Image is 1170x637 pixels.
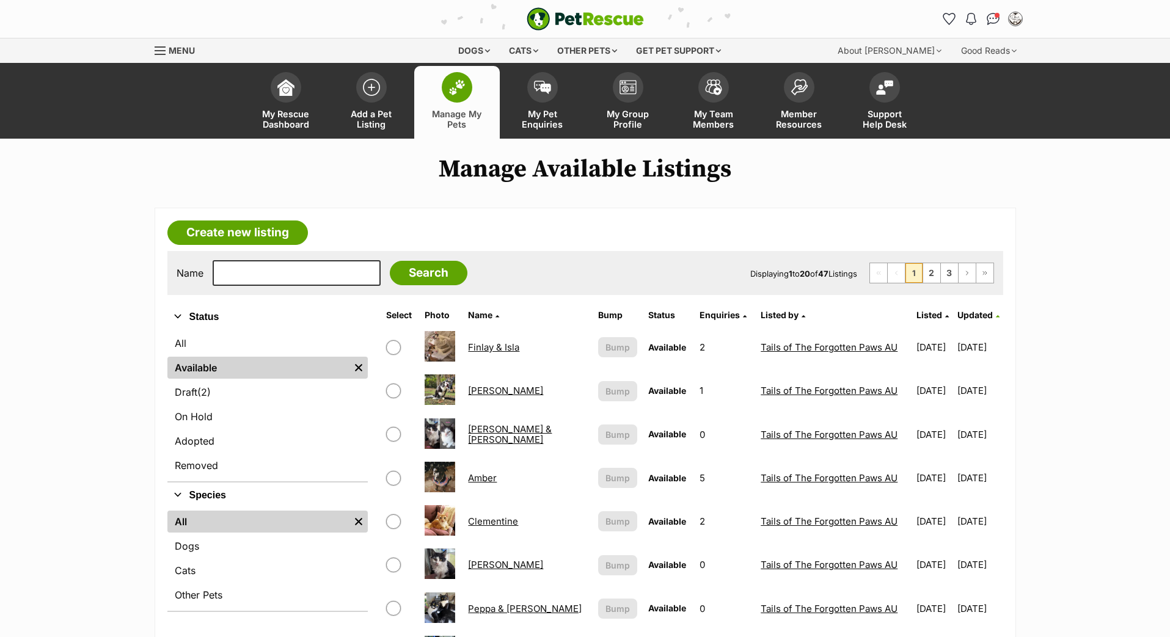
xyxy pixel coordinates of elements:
span: Name [468,310,492,320]
a: All [167,332,368,354]
td: [DATE] [957,326,1002,368]
div: Dogs [450,38,499,63]
strong: 20 [800,269,810,278]
label: Name [177,268,203,278]
img: add-pet-listing-icon-0afa8454b4691262ce3f59096e99ab1cd57d4a30225e0717b998d2c9b9846f56.svg [363,79,380,96]
a: Favourites [940,9,959,29]
span: My Group Profile [601,109,656,129]
span: Available [648,603,686,613]
a: Listed [916,310,949,320]
span: Listed by [761,310,799,320]
a: On Hold [167,406,368,428]
span: Updated [957,310,993,320]
a: Listed by [761,310,805,320]
button: Notifications [962,9,981,29]
td: [DATE] [957,369,1002,412]
img: manage-my-pets-icon-02211641906a0b7f246fdf0571729dbe1e7629f14944591b6c1af311fb30b64b.svg [448,79,466,95]
a: Other Pets [167,584,368,606]
td: 1 [695,369,755,412]
td: [DATE] [912,544,956,586]
td: [DATE] [912,326,956,368]
button: Status [167,309,368,325]
a: Add a Pet Listing [329,66,414,139]
a: Page 3 [941,263,958,283]
span: Available [648,559,686,570]
button: Bump [598,337,637,357]
a: Adopted [167,430,368,452]
td: [DATE] [912,588,956,630]
span: Add a Pet Listing [344,109,399,129]
a: Tails of The Forgotten Paws AU [761,603,898,614]
img: dashboard-icon-eb2f2d2d3e046f16d808141f083e7271f6b2e854fb5c12c21221c1fb7104beca.svg [277,79,294,96]
a: Member Resources [756,66,842,139]
a: Create new listing [167,220,308,245]
a: [PERSON_NAME] [468,559,543,570]
a: Remove filter [349,357,368,379]
span: Available [648,385,686,396]
img: group-profile-icon-3fa3cf56718a62981997c0bc7e787c4b2cf8bcc04b72c1350f741eb67cf2f40e.svg [620,80,637,95]
img: help-desk-icon-fdf02630f3aa405de69fd3d07c3f3aa587a6932b1a1747fa1d2bba05be0121f9.svg [876,80,893,95]
button: Species [167,487,368,503]
td: [DATE] [957,413,1002,456]
span: Menu [169,45,195,56]
th: Bump [593,305,642,325]
td: 5 [695,457,755,499]
td: 2 [695,500,755,542]
div: Cats [500,38,547,63]
a: My Rescue Dashboard [243,66,329,139]
a: Name [468,310,499,320]
td: 0 [695,588,755,630]
span: My Team Members [686,109,741,129]
span: Listed [916,310,942,320]
td: [DATE] [957,457,1002,499]
a: Last page [976,263,993,283]
a: Amber [468,472,497,484]
a: My Team Members [671,66,756,139]
a: Updated [957,310,1000,320]
span: Support Help Desk [857,109,912,129]
span: Available [648,473,686,483]
button: My account [1006,9,1025,29]
span: translation missing: en.admin.listings.index.attributes.enquiries [700,310,740,320]
a: Tails of The Forgotten Paws AU [761,515,898,527]
td: 0 [695,544,755,586]
td: [DATE] [957,500,1002,542]
a: [PERSON_NAME] [468,385,543,396]
th: Select [381,305,419,325]
span: Bump [605,428,630,441]
span: Bump [605,515,630,528]
span: My Rescue Dashboard [258,109,313,129]
strong: 1 [789,269,792,278]
img: team-members-icon-5396bd8760b3fe7c0b43da4ab00e1e3bb1a5d9ba89233759b79545d2d3fc5d0d.svg [705,79,722,95]
a: Conversations [984,9,1003,29]
td: [DATE] [912,457,956,499]
button: Bump [598,468,637,488]
button: Bump [598,424,637,445]
ul: Account quick links [940,9,1025,29]
span: Bump [605,385,630,398]
a: Next page [959,263,976,283]
a: Enquiries [700,310,747,320]
span: Manage My Pets [430,109,484,129]
span: Available [648,429,686,439]
span: First page [870,263,887,283]
a: Support Help Desk [842,66,927,139]
img: chat-41dd97257d64d25036548639549fe6c8038ab92f7586957e7f3b1b290dea8141.svg [987,13,1000,25]
td: 0 [695,413,755,456]
img: member-resources-icon-8e73f808a243e03378d46382f2149f9095a855e16c252ad45f914b54edf8863c.svg [791,79,808,95]
div: About [PERSON_NAME] [829,38,950,63]
div: Get pet support [627,38,729,63]
span: Bump [605,341,630,354]
span: Member Resources [772,109,827,129]
div: Status [167,330,368,481]
img: notifications-46538b983faf8c2785f20acdc204bb7945ddae34d4c08c2a6579f10ce5e182be.svg [966,13,976,25]
a: Clementine [468,515,518,527]
a: All [167,511,349,533]
span: My Pet Enquiries [515,109,570,129]
th: Photo [420,305,463,325]
a: Available [167,357,349,379]
span: Bump [605,471,630,484]
button: Bump [598,599,637,619]
span: Page 1 [905,263,923,283]
a: My Pet Enquiries [500,66,585,139]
